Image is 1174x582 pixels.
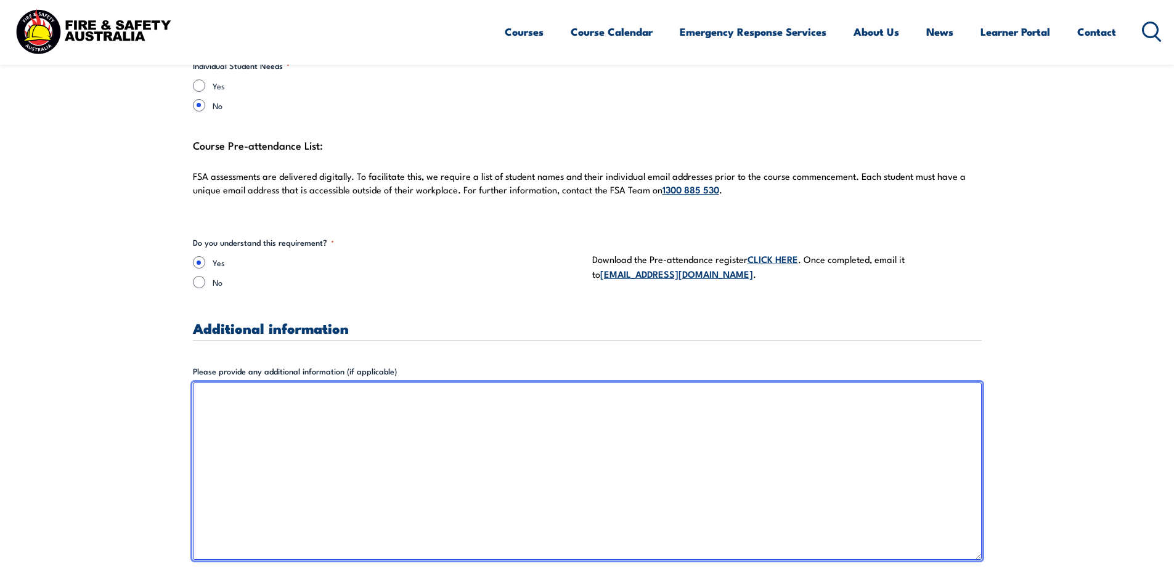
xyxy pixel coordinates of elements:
h3: Additional information [193,321,982,335]
a: News [926,15,953,48]
a: Courses [505,15,544,48]
a: Contact [1077,15,1116,48]
legend: Do you understand this requirement? [193,236,334,249]
div: Course Pre-attendance List: [193,136,982,212]
a: [EMAIL_ADDRESS][DOMAIN_NAME] [600,267,753,280]
a: 1300 885 530 [662,182,719,196]
label: Yes [213,256,582,269]
label: No [213,99,582,111]
a: Emergency Response Services [680,15,826,48]
a: Course Calendar [571,15,653,48]
label: No [213,276,582,288]
p: FSA assessments are delivered digitally. To facilitate this, we require a list of student names a... [193,170,982,196]
a: CLICK HERE [748,252,798,265]
p: Download the Pre-attendance register . Once completed, email it to . [592,252,982,281]
a: Learner Portal [980,15,1050,48]
label: Yes [213,79,582,92]
a: About Us [854,15,899,48]
label: Please provide any additional information (if applicable) [193,365,982,378]
legend: Individual Student Needs [193,60,290,72]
